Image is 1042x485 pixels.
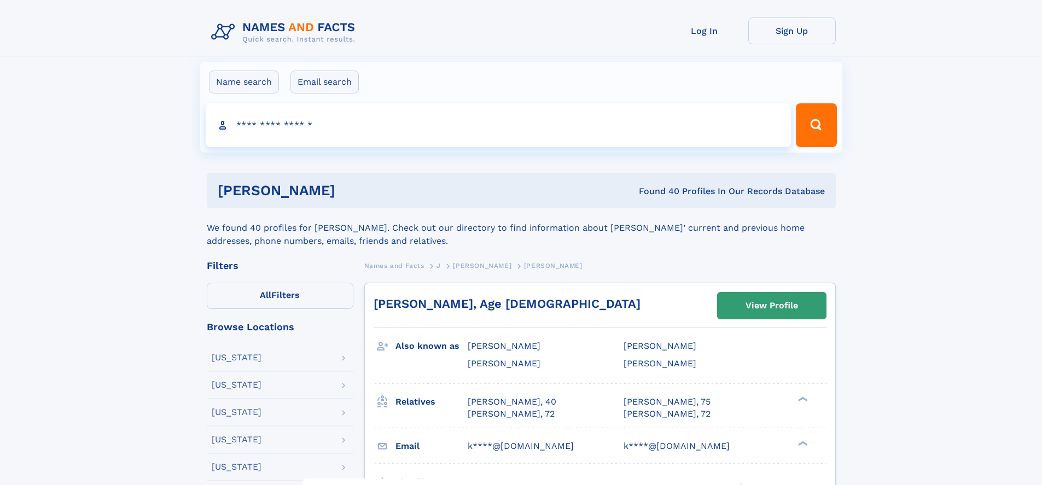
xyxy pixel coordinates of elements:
a: [PERSON_NAME], 72 [468,408,555,420]
a: [PERSON_NAME], 40 [468,396,556,408]
a: Log In [661,17,748,44]
button: Search Button [796,103,836,147]
span: All [260,290,271,300]
h3: Also known as [395,337,468,355]
span: [PERSON_NAME] [624,341,696,351]
div: [US_STATE] [212,353,261,362]
label: Name search [209,71,279,94]
div: ❯ [795,395,808,402]
div: Filters [207,261,353,271]
a: Names and Facts [364,259,424,272]
a: J [436,259,441,272]
input: search input [206,103,791,147]
a: [PERSON_NAME], 75 [624,396,711,408]
div: Browse Locations [207,322,353,332]
a: Sign Up [748,17,836,44]
span: [PERSON_NAME] [468,341,540,351]
label: Email search [290,71,359,94]
div: We found 40 profiles for [PERSON_NAME]. Check out our directory to find information about [PERSON... [207,208,836,248]
div: Found 40 Profiles In Our Records Database [487,185,825,197]
img: Logo Names and Facts [207,17,364,47]
span: [PERSON_NAME] [624,358,696,369]
span: J [436,262,441,270]
a: [PERSON_NAME] [453,259,511,272]
span: [PERSON_NAME] [453,262,511,270]
div: [US_STATE] [212,381,261,389]
h3: Relatives [395,393,468,411]
div: [US_STATE] [212,463,261,471]
div: ❯ [795,440,808,447]
a: View Profile [718,293,826,319]
a: [PERSON_NAME], 72 [624,408,711,420]
span: [PERSON_NAME] [468,358,540,369]
h3: Email [395,437,468,455]
div: [US_STATE] [212,408,261,417]
a: [PERSON_NAME], Age [DEMOGRAPHIC_DATA] [374,297,641,311]
div: View Profile [746,293,798,318]
span: [PERSON_NAME] [524,262,583,270]
h1: [PERSON_NAME] [218,184,487,197]
div: [US_STATE] [212,435,261,444]
label: Filters [207,283,353,309]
